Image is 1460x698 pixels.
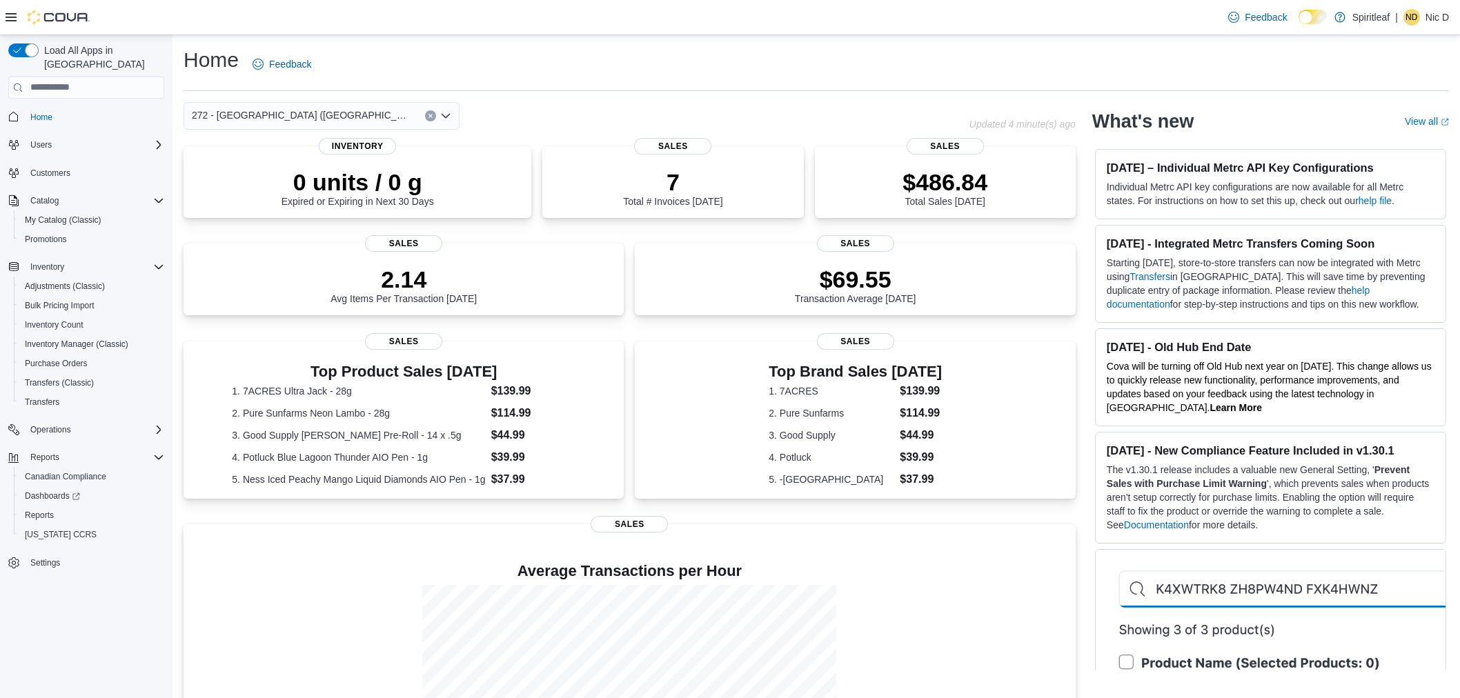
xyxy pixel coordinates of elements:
[1299,10,1328,24] input: Dark Mode
[25,165,76,181] a: Customers
[769,472,894,486] dt: 5. -[GEOGRAPHIC_DATA]
[25,555,66,571] a: Settings
[232,406,485,420] dt: 2. Pure Sunfarms Neon Lambo - 28g
[1426,9,1449,26] p: Nic D
[14,486,170,506] a: Dashboards
[769,406,894,420] dt: 2. Pure Sunfarms
[19,526,102,543] a: [US_STATE] CCRS
[1107,464,1410,489] strong: Prevent Sales with Purchase Limit Warning
[1107,463,1434,532] p: The v1.30.1 release includes a valuable new General Setting, ' ', which prevents sales when produ...
[491,427,575,443] dd: $44.99
[14,315,170,335] button: Inventory Count
[19,317,89,333] a: Inventory Count
[331,266,477,304] div: Avg Items Per Transaction [DATE]
[14,335,170,354] button: Inventory Manager (Classic)
[440,110,451,121] button: Open list of options
[232,450,485,464] dt: 4. Potluck Blue Lagoon Thunder AIO Pen - 1g
[1405,116,1449,127] a: View allExternal link
[30,168,70,179] span: Customers
[1107,256,1434,311] p: Starting [DATE], store-to-store transfers can now be integrated with Metrc using in [GEOGRAPHIC_D...
[30,557,60,568] span: Settings
[19,468,112,485] a: Canadian Compliance
[25,215,101,226] span: My Catalog (Classic)
[3,257,170,277] button: Inventory
[900,383,942,399] dd: $139.99
[232,363,575,380] h3: Top Product Sales [DATE]
[282,168,434,207] div: Expired or Expiring in Next 30 Days
[25,319,83,330] span: Inventory Count
[8,101,164,609] nav: Complex example
[25,377,94,388] span: Transfers (Classic)
[491,449,575,466] dd: $39.99
[1107,285,1370,310] a: help documentation
[19,394,65,410] a: Transfers
[491,405,575,421] dd: $114.99
[1129,271,1170,282] a: Transfers
[1107,443,1434,457] h3: [DATE] - New Compliance Feature Included in v1.30.1
[192,107,411,123] span: 272 - [GEOGRAPHIC_DATA] ([GEOGRAPHIC_DATA])
[269,57,311,71] span: Feedback
[30,195,59,206] span: Catalog
[1107,161,1434,174] h3: [DATE] – Individual Metrc API Key Configurations
[19,375,99,391] a: Transfers (Classic)
[1124,519,1189,530] a: Documentation
[3,420,170,439] button: Operations
[1107,361,1432,413] span: Cova will be turning off Old Hub next year on [DATE]. This change allows us to quickly release ne...
[900,427,942,443] dd: $44.99
[14,296,170,315] button: Bulk Pricing Import
[19,526,164,543] span: Washington CCRS
[795,266,916,304] div: Transaction Average [DATE]
[28,10,90,24] img: Cova
[25,108,164,126] span: Home
[30,261,64,272] span: Inventory
[25,192,64,209] button: Catalog
[25,164,164,181] span: Customers
[769,363,942,380] h3: Top Brand Sales [DATE]
[3,135,170,154] button: Users
[25,192,164,209] span: Catalog
[3,163,170,183] button: Customers
[907,138,984,154] span: Sales
[14,210,170,230] button: My Catalog (Classic)
[14,467,170,486] button: Canadian Compliance
[1359,195,1392,206] a: help file
[900,405,942,421] dd: $114.99
[1245,10,1287,24] span: Feedback
[19,507,59,523] a: Reports
[1107,180,1434,208] p: Individual Metrc API key configurations are now available for all Metrc states. For instructions ...
[14,373,170,392] button: Transfers (Classic)
[902,168,987,196] p: $486.84
[623,168,722,196] p: 7
[25,300,95,311] span: Bulk Pricing Import
[491,383,575,399] dd: $139.99
[19,297,100,314] a: Bulk Pricing Import
[817,235,894,252] span: Sales
[25,281,105,292] span: Adjustments (Classic)
[3,448,170,467] button: Reports
[1210,402,1261,413] a: Learn More
[25,421,164,438] span: Operations
[25,471,106,482] span: Canadian Compliance
[19,488,164,504] span: Dashboards
[25,529,97,540] span: [US_STATE] CCRS
[25,109,58,126] a: Home
[491,471,575,488] dd: $37.99
[19,468,164,485] span: Canadian Compliance
[14,277,170,296] button: Adjustments (Classic)
[365,333,442,350] span: Sales
[795,266,916,293] p: $69.55
[25,449,164,466] span: Reports
[1107,237,1434,250] h3: [DATE] - Integrated Metrc Transfers Coming Soon
[19,507,164,523] span: Reports
[19,212,107,228] a: My Catalog (Classic)
[30,424,71,435] span: Operations
[14,506,170,525] button: Reports
[195,563,1065,579] h4: Average Transactions per Hour
[19,394,164,410] span: Transfers
[25,449,65,466] button: Reports
[25,358,88,369] span: Purchase Orders
[1405,9,1417,26] span: ND
[25,510,54,521] span: Reports
[769,450,894,464] dt: 4. Potluck
[634,138,711,154] span: Sales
